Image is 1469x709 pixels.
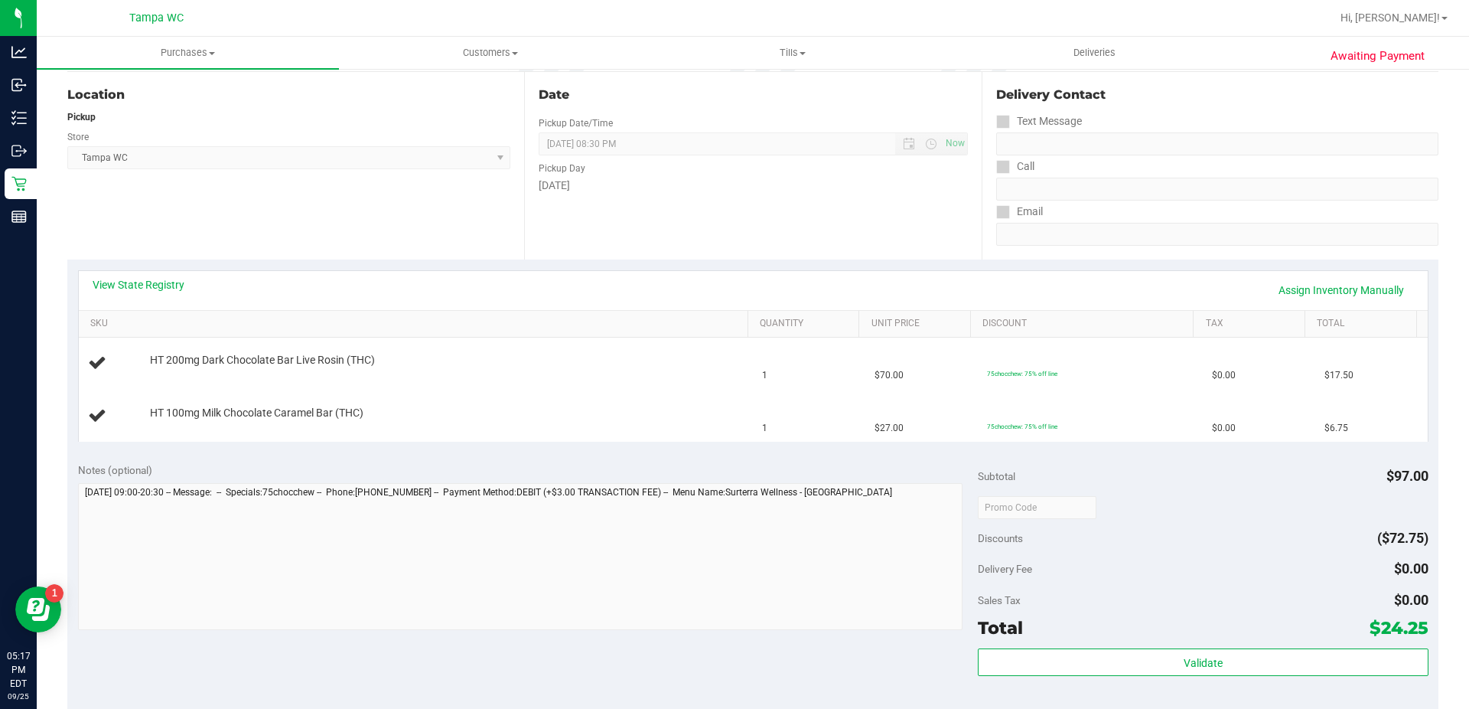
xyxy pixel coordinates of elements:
[762,421,767,436] span: 1
[93,277,184,292] a: View State Registry
[11,77,27,93] inline-svg: Inbound
[982,318,1187,330] a: Discount
[978,563,1032,575] span: Delivery Fee
[37,37,339,69] a: Purchases
[1331,47,1425,65] span: Awaiting Payment
[871,318,965,330] a: Unit Price
[67,112,96,123] strong: Pickup
[11,110,27,126] inline-svg: Inventory
[943,37,1246,69] a: Deliveries
[11,176,27,191] inline-svg: Retail
[996,132,1438,155] input: Format: (999) 999-9999
[978,594,1021,606] span: Sales Tax
[978,524,1023,552] span: Discounts
[642,46,943,60] span: Tills
[987,423,1057,430] span: 75chocchew: 75% off line
[1184,657,1223,669] span: Validate
[978,496,1096,519] input: Promo Code
[11,209,27,224] inline-svg: Reports
[7,649,30,691] p: 05:17 PM EDT
[11,44,27,60] inline-svg: Analytics
[129,11,184,25] span: Tampa WC
[1212,421,1236,436] span: $0.00
[996,155,1034,178] label: Call
[996,86,1438,104] div: Delivery Contact
[641,37,943,69] a: Tills
[67,130,89,144] label: Store
[1340,11,1440,24] span: Hi, [PERSON_NAME]!
[1269,277,1414,303] a: Assign Inventory Manually
[1386,468,1428,484] span: $97.00
[1324,421,1348,436] span: $6.75
[1394,592,1428,608] span: $0.00
[978,617,1023,639] span: Total
[150,353,375,368] span: HT 200mg Dark Chocolate Bar Live Rosin (THC)
[1370,617,1428,639] span: $24.25
[996,110,1082,132] label: Text Message
[762,368,767,383] span: 1
[996,201,1043,223] label: Email
[7,691,30,702] p: 09/25
[37,46,339,60] span: Purchases
[340,46,640,60] span: Customers
[11,143,27,158] inline-svg: Outbound
[67,86,510,104] div: Location
[1053,46,1136,60] span: Deliveries
[875,368,904,383] span: $70.00
[1394,560,1428,577] span: $0.00
[339,37,641,69] a: Customers
[90,318,741,330] a: SKU
[1206,318,1299,330] a: Tax
[875,421,904,436] span: $27.00
[996,178,1438,201] input: Format: (999) 999-9999
[1317,318,1410,330] a: Total
[15,586,61,632] iframe: Resource center
[539,162,585,175] label: Pickup Day
[539,116,613,130] label: Pickup Date/Time
[45,584,64,603] iframe: Resource center unread badge
[978,649,1428,676] button: Validate
[987,370,1057,377] span: 75chocchew: 75% off line
[1212,368,1236,383] span: $0.00
[150,406,363,420] span: HT 100mg Milk Chocolate Caramel Bar (THC)
[978,470,1015,482] span: Subtotal
[1324,368,1353,383] span: $17.50
[1377,530,1428,546] span: ($72.75)
[78,464,152,476] span: Notes (optional)
[760,318,853,330] a: Quantity
[539,86,967,104] div: Date
[539,178,967,194] div: [DATE]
